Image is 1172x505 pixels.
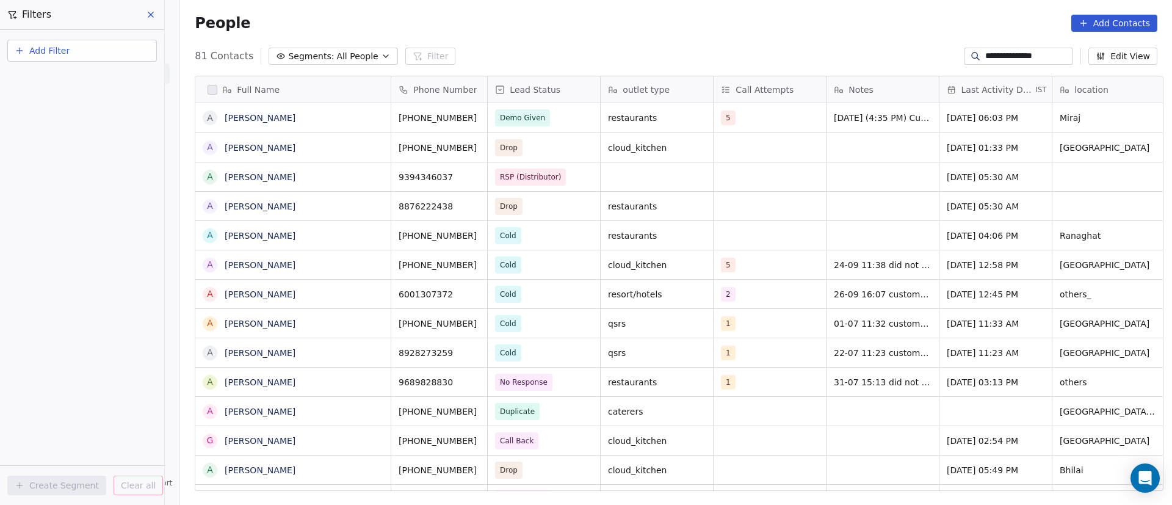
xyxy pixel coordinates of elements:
a: [PERSON_NAME] [225,377,295,387]
span: Call Back [500,435,534,447]
div: location [1052,76,1165,103]
span: 26-09 16:07 customer is not interested hang up the call 08-07 12:45 client declined the while tal... [834,288,931,300]
span: [GEOGRAPHIC_DATA](NCR) [1060,405,1157,418]
span: caterers [608,405,706,418]
span: RSP (Distributor) [500,171,561,183]
span: 9689828830 [399,376,480,388]
span: [GEOGRAPHIC_DATA] [1060,318,1157,330]
a: [PERSON_NAME] [225,143,295,153]
span: All People [336,50,378,63]
button: Add Contacts [1071,15,1157,32]
a: [PERSON_NAME] [225,172,295,182]
span: others_ [1060,288,1157,300]
span: restaurants [608,376,706,388]
span: restaurants [608,230,706,242]
span: [GEOGRAPHIC_DATA] [1060,435,1157,447]
span: 1 [721,316,736,331]
span: Segments: [288,50,334,63]
span: Drop [500,200,518,213]
div: Lead Status [488,76,600,103]
div: A [208,200,214,213]
div: Open Intercom Messenger [1130,463,1160,493]
div: A [208,346,214,359]
span: Demo Given [500,112,545,124]
div: A [208,141,214,154]
a: [PERSON_NAME] [225,231,295,241]
div: A [208,317,214,330]
span: 2 [721,287,736,302]
a: [PERSON_NAME] [225,260,295,270]
div: a [208,170,214,183]
a: [PERSON_NAME] [225,348,295,358]
span: 01-07 11:32 customer is saying device is too expensive for him [834,318,931,330]
span: People [195,14,250,32]
span: 81 Contacts [195,49,253,64]
span: Ranaghat [1060,230,1157,242]
span: 31-07 15:13 did not pick up call WA msg sent [834,376,931,388]
span: Notes [848,84,873,96]
span: [DATE] 06:03 PM [947,112,1044,124]
span: Lead Status [510,84,560,96]
span: [DATE] 03:13 PM [947,376,1044,388]
span: [DATE] 12:45 PM [947,288,1044,300]
span: [GEOGRAPHIC_DATA] [1060,259,1157,271]
div: Notes [827,76,939,103]
div: A [208,258,214,271]
div: Last Activity DateIST [939,76,1052,103]
span: [DATE] (4:35 PM) Customer connected for demo and shared concern details as well as virtual demo. ... [834,112,931,124]
span: [DATE] 11:33 AM [947,318,1044,330]
span: 6001307372 [399,288,480,300]
div: A [208,112,214,125]
span: [PHONE_NUMBER] [399,405,480,418]
span: cloud_kitchen [608,259,706,271]
span: resort/hotels [608,288,706,300]
button: Edit View [1088,48,1157,65]
div: outlet type [601,76,713,103]
a: [PERSON_NAME] [225,319,295,329]
span: Cold [500,259,516,271]
div: a [208,376,214,388]
span: cloud_kitchen [608,142,706,154]
div: G [207,434,214,447]
span: others [1060,376,1157,388]
span: [PHONE_NUMBER] [399,112,480,124]
a: [PERSON_NAME] [225,202,295,211]
div: Call Attempts [714,76,826,103]
span: [GEOGRAPHIC_DATA] [1060,347,1157,359]
span: 8876222438 [399,200,480,213]
span: 1 [721,346,736,360]
a: [PERSON_NAME] [225,407,295,416]
span: [PHONE_NUMBER] [399,259,480,271]
span: 1 [721,375,736,390]
span: 5 [721,111,736,125]
span: Miraj [1060,112,1157,124]
div: Full Name [195,76,391,103]
span: [PHONE_NUMBER] [399,230,480,242]
span: [DATE] 12:58 PM [947,259,1044,271]
span: Cold [500,318,516,330]
span: Cold [500,230,516,242]
span: [PHONE_NUMBER] [399,142,480,154]
div: A [208,229,214,242]
span: [PHONE_NUMBER] [399,435,480,447]
span: Call Attempts [736,84,794,96]
span: [DATE] 05:49 PM [947,464,1044,476]
div: A [208,288,214,300]
span: 5 [721,258,736,272]
span: [DATE] 05:30 AM [947,171,1044,183]
button: Filter [405,48,456,65]
a: [PERSON_NAME] [225,436,295,446]
span: No Response [500,376,548,388]
span: [GEOGRAPHIC_DATA] [1060,142,1157,154]
div: Phone Number [391,76,487,103]
span: restaurants [608,112,706,124]
span: Phone Number [413,84,477,96]
span: Bhilai [1060,464,1157,476]
span: Cold [500,347,516,359]
span: 8928273259 [399,347,480,359]
span: [DATE] 01:33 PM [947,142,1044,154]
div: A [208,405,214,418]
span: cloud_kitchen [608,464,706,476]
span: cloud_kitchen [608,435,706,447]
span: restaurants [608,200,706,213]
